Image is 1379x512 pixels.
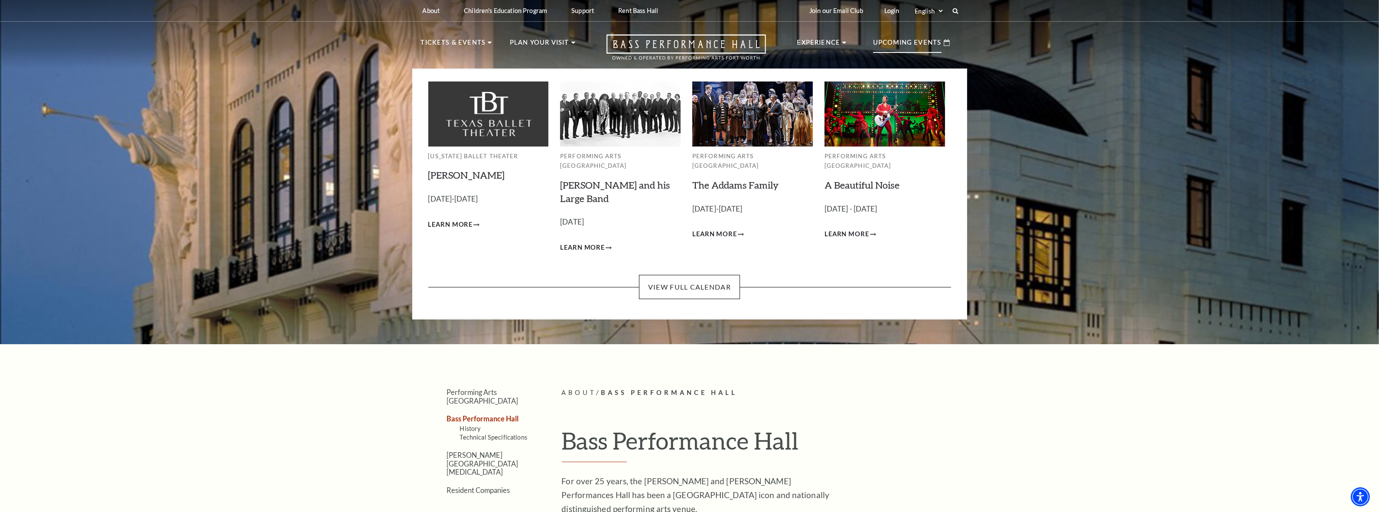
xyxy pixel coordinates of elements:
[575,34,797,68] a: Open this option
[1351,487,1370,506] div: Accessibility Menu
[692,229,744,240] a: Learn More The Addams Family
[428,219,480,230] a: Learn More Peter Pan
[601,389,738,396] span: Bass Performance Hall
[873,37,942,53] p: Upcoming Events
[447,388,518,404] a: Performing Arts [GEOGRAPHIC_DATA]
[825,229,876,240] a: Learn More A Beautiful Noise
[428,219,473,230] span: Learn More
[825,82,945,146] img: Performing Arts Fort Worth
[510,37,569,53] p: Plan Your Visit
[825,151,945,171] p: Performing Arts [GEOGRAPHIC_DATA]
[825,229,869,240] span: Learn More
[447,486,510,494] a: Resident Companies
[460,425,481,432] a: History
[428,151,549,161] p: [US_STATE] Ballet Theater
[423,7,440,14] p: About
[560,242,605,253] span: Learn More
[562,388,958,398] p: /
[560,179,670,204] a: [PERSON_NAME] and his Large Band
[447,451,518,476] a: [PERSON_NAME][GEOGRAPHIC_DATA][MEDICAL_DATA]
[447,414,519,423] a: Bass Performance Hall
[428,169,505,181] a: [PERSON_NAME]
[692,179,779,191] a: The Addams Family
[421,37,486,53] p: Tickets & Events
[692,203,813,215] p: [DATE]-[DATE]
[560,216,681,228] p: [DATE]
[560,151,681,171] p: Performing Arts [GEOGRAPHIC_DATA]
[562,389,597,396] span: About
[797,37,841,53] p: Experience
[571,7,594,14] p: Support
[692,151,813,171] p: Performing Arts [GEOGRAPHIC_DATA]
[428,193,549,205] p: [DATE]-[DATE]
[560,82,681,146] img: Performing Arts Fort Worth
[825,203,945,215] p: [DATE] - [DATE]
[639,275,740,299] a: View Full Calendar
[913,7,944,15] select: Select:
[618,7,658,14] p: Rent Bass Hall
[428,82,549,146] img: Texas Ballet Theater
[692,82,813,146] img: Performing Arts Fort Worth
[825,179,900,191] a: A Beautiful Noise
[562,427,958,462] h1: Bass Performance Hall
[464,7,547,14] p: Children's Education Program
[692,229,737,240] span: Learn More
[560,242,612,253] a: Learn More Lyle Lovett and his Large Band
[460,434,527,441] a: Technical Specifications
